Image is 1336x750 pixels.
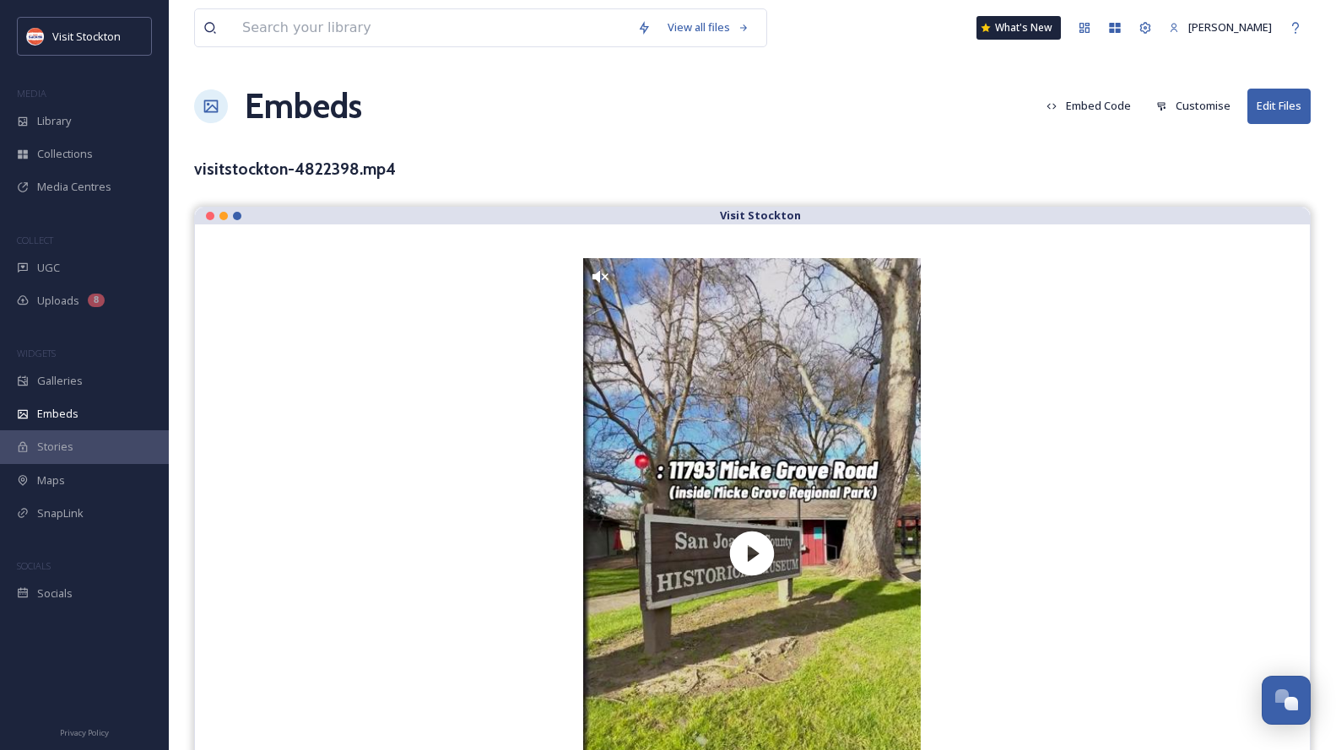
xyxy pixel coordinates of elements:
a: View all files [659,11,758,44]
button: Customise [1148,89,1239,122]
span: SOCIALS [17,559,51,572]
img: unnamed.jpeg [27,28,44,45]
input: Search your library [234,9,629,46]
div: 8 [88,294,105,307]
span: MEDIA [17,87,46,100]
span: Embeds [37,406,78,422]
span: Galleries [37,373,83,389]
span: [PERSON_NAME] [1188,19,1272,35]
a: Privacy Policy [60,721,109,742]
a: [PERSON_NAME] [1160,11,1280,44]
span: Library [37,113,71,129]
span: COLLECT [17,234,53,246]
span: Maps [37,472,65,488]
span: SnapLink [37,505,84,521]
span: Socials [37,585,73,602]
span: UGC [37,260,60,276]
span: Uploads [37,293,79,309]
span: Visit Stockton [52,29,121,44]
strong: Visit Stockton [720,208,801,223]
span: Stories [37,439,73,455]
span: Collections [37,146,93,162]
span: WIDGETS [17,347,56,359]
a: What's New [976,16,1061,40]
h3: visitstockton-4822398.mp4 [194,157,396,181]
span: Privacy Policy [60,727,109,738]
a: Embeds [245,81,362,132]
button: Edit Files [1247,89,1311,123]
button: Embed Code [1038,89,1139,122]
span: Media Centres [37,179,111,195]
button: Open Chat [1262,676,1311,725]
